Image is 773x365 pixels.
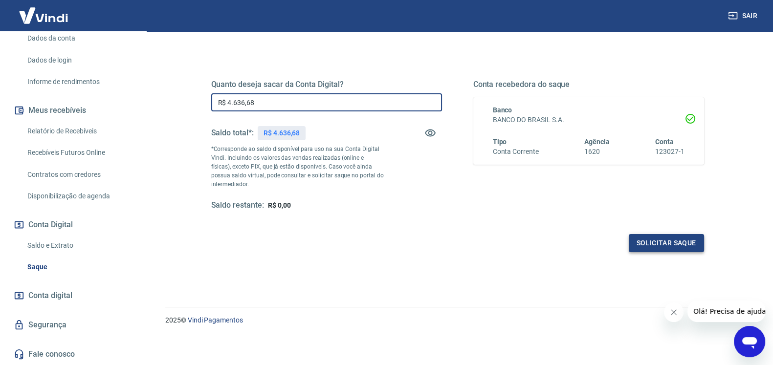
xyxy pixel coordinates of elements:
[12,285,134,306] a: Conta digital
[664,302,684,322] iframe: Fechar mensagem
[23,121,134,141] a: Relatório de Recebíveis
[23,28,134,48] a: Dados da conta
[584,147,610,157] h6: 1620
[264,128,300,138] p: R$ 4.636,68
[584,138,610,146] span: Agência
[687,301,765,322] iframe: Mensagem da empresa
[493,147,539,157] h6: Conta Corrente
[629,234,704,252] button: Solicitar saque
[734,326,765,357] iframe: Botão para abrir a janela de mensagens
[28,289,72,302] span: Conta digital
[493,115,685,125] h6: BANCO DO BRASIL S.A.
[211,145,384,189] p: *Corresponde ao saldo disponível para uso na sua Conta Digital Vindi. Incluindo os valores das ve...
[726,7,761,25] button: Sair
[655,138,674,146] span: Conta
[23,165,134,185] a: Contratos com credores
[12,100,134,121] button: Meus recebíveis
[23,236,134,256] a: Saldo e Extrato
[211,200,264,211] h5: Saldo restante:
[165,315,750,325] p: 2025 ©
[473,80,704,89] h5: Conta recebedora do saque
[12,0,75,30] img: Vindi
[493,138,507,146] span: Tipo
[23,72,134,92] a: Informe de rendimentos
[211,80,442,89] h5: Quanto deseja sacar da Conta Digital?
[23,50,134,70] a: Dados de login
[493,106,512,114] span: Banco
[12,314,134,336] a: Segurança
[6,7,82,15] span: Olá! Precisa de ajuda?
[12,214,134,236] button: Conta Digital
[12,344,134,365] a: Fale conosco
[655,147,685,157] h6: 123027-1
[268,201,291,209] span: R$ 0,00
[188,316,243,324] a: Vindi Pagamentos
[23,257,134,277] a: Saque
[23,186,134,206] a: Disponibilização de agenda
[23,143,134,163] a: Recebíveis Futuros Online
[211,128,254,138] h5: Saldo total*:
